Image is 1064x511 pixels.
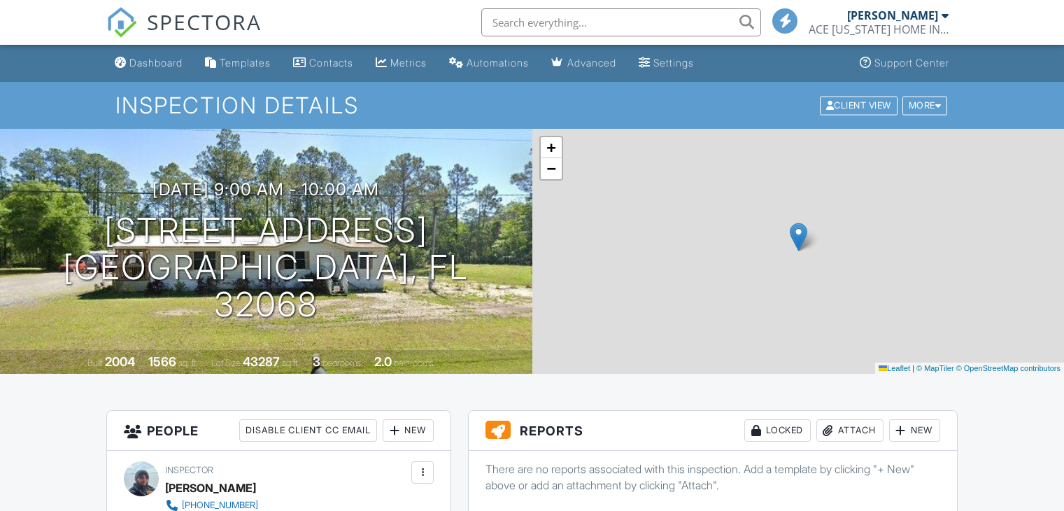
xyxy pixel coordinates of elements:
[546,50,622,76] a: Advanced
[322,358,361,368] span: bedrooms
[820,96,898,115] div: Client View
[394,358,434,368] span: bathrooms
[541,158,562,179] a: Zoom out
[148,354,176,369] div: 1566
[106,7,137,38] img: The Best Home Inspection Software - Spectora
[744,419,811,442] div: Locked
[444,50,534,76] a: Automations (Basic)
[916,364,954,372] a: © MapTiler
[165,465,213,475] span: Inspector
[309,57,353,69] div: Contacts
[87,358,103,368] span: Built
[541,137,562,158] a: Zoom in
[313,354,320,369] div: 3
[165,477,256,498] div: [PERSON_NAME]
[147,7,262,36] span: SPECTORA
[467,57,529,69] div: Automations
[390,57,427,69] div: Metrics
[546,160,555,177] span: −
[239,419,377,442] div: Disable Client CC Email
[469,411,957,451] h3: Reports
[220,57,271,69] div: Templates
[129,57,183,69] div: Dashboard
[106,19,262,48] a: SPECTORA
[854,50,955,76] a: Support Center
[152,180,379,199] h3: [DATE] 9:00 am - 10:00 am
[879,364,910,372] a: Leaflet
[847,8,938,22] div: [PERSON_NAME]
[199,50,276,76] a: Templates
[22,212,510,323] h1: [STREET_ADDRESS] [GEOGRAPHIC_DATA], FL 32068
[105,354,135,369] div: 2004
[243,354,280,369] div: 43287
[653,57,694,69] div: Settings
[790,223,807,251] img: Marker
[374,354,392,369] div: 2.0
[109,50,188,76] a: Dashboard
[282,358,299,368] span: sq.ft.
[889,419,940,442] div: New
[956,364,1061,372] a: © OpenStreetMap contributors
[485,461,940,493] p: There are no reports associated with this inspection. Add a template by clicking "+ New" above or...
[816,419,884,442] div: Attach
[383,419,434,442] div: New
[633,50,700,76] a: Settings
[809,22,949,36] div: ACE FLORIDA HOME INSPECTIONS LLC
[288,50,359,76] a: Contacts
[481,8,761,36] input: Search everything...
[546,139,555,156] span: +
[874,57,949,69] div: Support Center
[107,411,451,451] h3: People
[178,358,198,368] span: sq. ft.
[818,99,901,110] a: Client View
[211,358,241,368] span: Lot Size
[182,500,258,511] div: [PHONE_NUMBER]
[912,364,914,372] span: |
[567,57,616,69] div: Advanced
[115,93,949,118] h1: Inspection Details
[902,96,948,115] div: More
[370,50,432,76] a: Metrics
